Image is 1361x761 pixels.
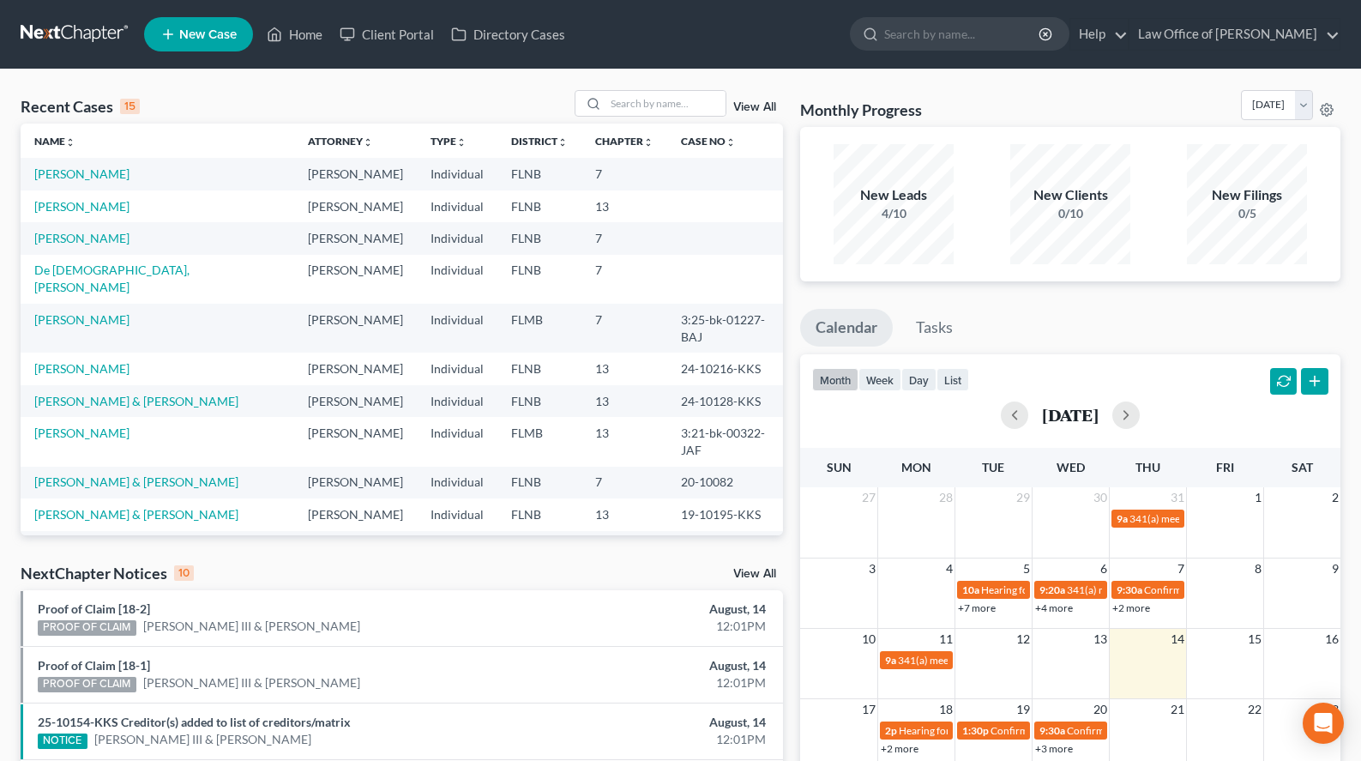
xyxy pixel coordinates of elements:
[937,629,955,649] span: 11
[1010,185,1130,205] div: New Clients
[1015,487,1032,508] span: 29
[94,731,311,748] a: [PERSON_NAME] III & [PERSON_NAME]
[34,312,129,327] a: [PERSON_NAME]
[308,135,373,148] a: Attorneyunfold_more
[581,190,667,222] td: 13
[605,91,726,116] input: Search by name...
[898,654,1154,667] span: 341(a) meeting for [PERSON_NAME] & [PERSON_NAME]
[363,137,373,148] i: unfold_more
[34,166,129,181] a: [PERSON_NAME]
[1246,629,1263,649] span: 15
[1092,487,1109,508] span: 30
[1035,742,1073,755] a: +3 more
[667,304,783,353] td: 3:25-bk-01227-BAJ
[667,353,783,384] td: 24-10216-KKS
[497,385,581,417] td: FLNB
[581,498,667,530] td: 13
[1015,699,1032,720] span: 19
[1169,699,1186,720] span: 21
[417,304,497,353] td: Individual
[34,507,238,522] a: [PERSON_NAME] & [PERSON_NAME]
[667,531,783,563] td: 20-10058-KKS
[812,368,858,391] button: month
[900,309,968,347] a: Tasks
[681,135,736,148] a: Case Nounfold_more
[1330,487,1340,508] span: 2
[1112,601,1150,614] a: +2 more
[417,531,497,563] td: Individual
[1216,460,1234,474] span: Fri
[581,385,667,417] td: 13
[557,137,568,148] i: unfold_more
[38,734,87,749] div: NOTICE
[581,531,667,563] td: 13
[962,583,979,596] span: 10a
[443,19,574,50] a: Directory Cases
[535,657,767,674] div: August, 14
[958,601,996,614] a: +7 more
[581,467,667,498] td: 7
[38,620,136,636] div: PROOF OF CLAIM
[417,498,497,530] td: Individual
[991,724,1185,737] span: Confirmation hearing for [PERSON_NAME]
[1067,583,1232,596] span: 341(a) meeting for [PERSON_NAME]
[834,185,954,205] div: New Leads
[331,19,443,50] a: Client Portal
[1070,19,1128,50] a: Help
[800,100,922,120] h3: Monthly Progress
[1092,629,1109,649] span: 13
[294,158,417,190] td: [PERSON_NAME]
[143,674,360,692] a: [PERSON_NAME] III & [PERSON_NAME]
[21,563,194,583] div: NextChapter Notices
[34,361,129,376] a: [PERSON_NAME]
[34,263,190,294] a: De [DEMOGRAPHIC_DATA], [PERSON_NAME]
[667,498,783,530] td: 19-10195-KKS
[733,568,776,580] a: View All
[1176,559,1186,579] span: 7
[936,368,969,391] button: list
[417,385,497,417] td: Individual
[581,417,667,466] td: 13
[1323,699,1340,720] span: 23
[581,222,667,254] td: 7
[581,353,667,384] td: 13
[179,28,237,41] span: New Case
[294,531,417,563] td: [PERSON_NAME]
[38,658,150,673] a: Proof of Claim [18-1]
[944,559,955,579] span: 4
[1021,559,1032,579] span: 5
[860,699,877,720] span: 17
[1129,19,1340,50] a: Law Office of [PERSON_NAME]
[982,460,1004,474] span: Tue
[901,460,931,474] span: Mon
[1117,512,1128,525] span: 9a
[901,368,936,391] button: day
[34,426,129,440] a: [PERSON_NAME]
[34,199,129,214] a: [PERSON_NAME]
[65,137,75,148] i: unfold_more
[535,731,767,748] div: 12:01PM
[497,417,581,466] td: FLMB
[294,417,417,466] td: [PERSON_NAME]
[497,498,581,530] td: FLNB
[294,353,417,384] td: [PERSON_NAME]
[34,231,129,245] a: [PERSON_NAME]
[1035,601,1073,614] a: +4 more
[1246,699,1263,720] span: 22
[38,601,150,616] a: Proof of Claim [18-2]
[456,137,467,148] i: unfold_more
[34,474,238,489] a: [PERSON_NAME] & [PERSON_NAME]
[1057,460,1085,474] span: Wed
[884,18,1041,50] input: Search by name...
[21,96,140,117] div: Recent Cases
[885,724,897,737] span: 2p
[800,309,893,347] a: Calendar
[1117,583,1142,596] span: 9:30a
[1330,559,1340,579] span: 9
[1129,512,1295,525] span: 341(a) meeting for [PERSON_NAME]
[417,190,497,222] td: Individual
[860,487,877,508] span: 27
[1135,460,1160,474] span: Thu
[667,417,783,466] td: 3:21-bk-00322-JAF
[1039,724,1065,737] span: 9:30a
